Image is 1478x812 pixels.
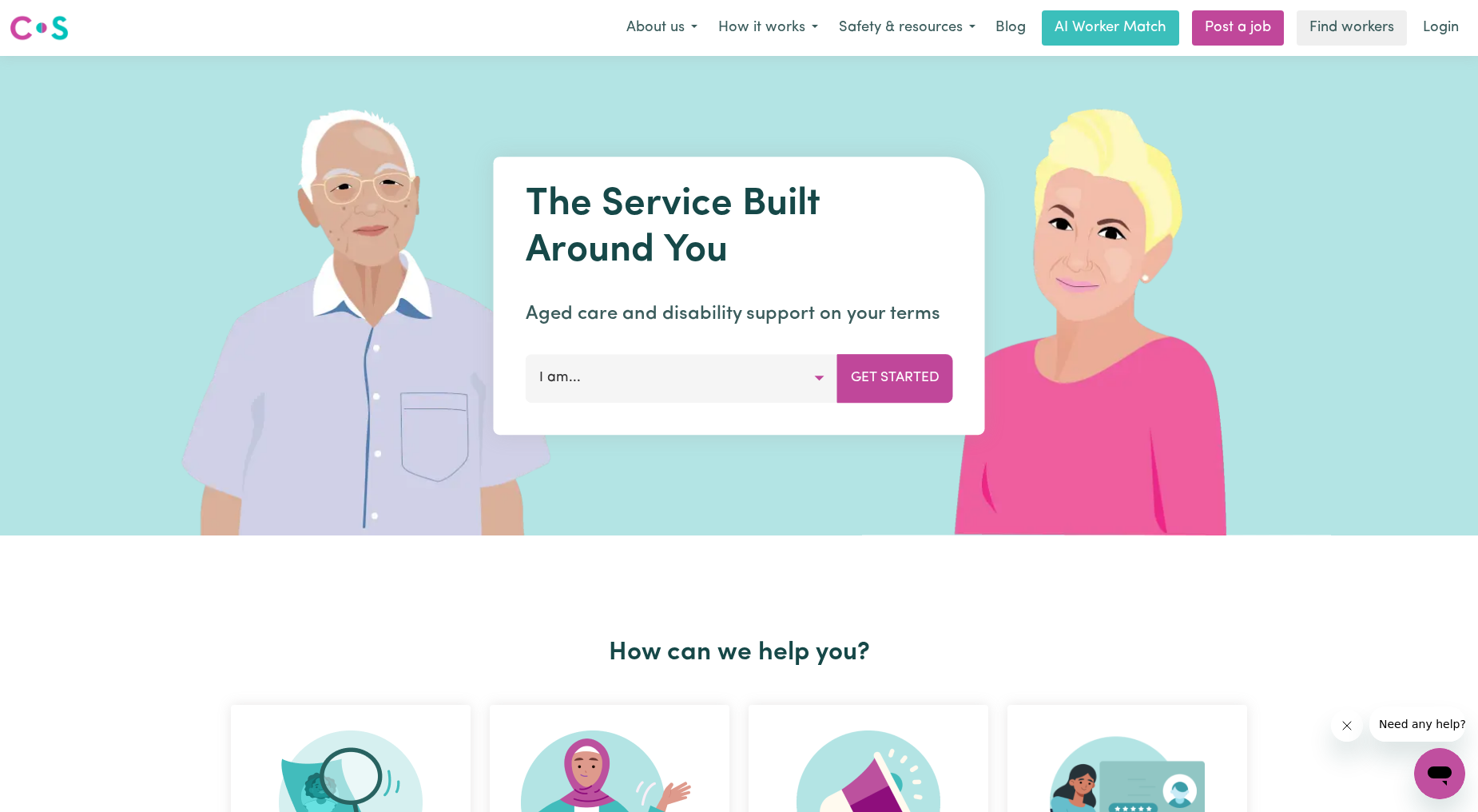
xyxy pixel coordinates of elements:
[1414,748,1465,799] iframe: Button to launch messaging window
[10,14,69,42] img: Careseekers logo
[221,638,1257,668] h2: How can we help you?
[10,11,97,24] span: Need any help?
[1297,10,1407,46] a: Find workers
[1413,10,1468,46] a: Login
[837,354,953,402] button: Get Started
[526,354,838,402] button: I am...
[708,11,828,45] button: How it works
[1369,707,1465,742] iframe: Message from company
[828,11,986,45] button: Safety & resources
[10,10,69,46] a: Careseekers logo
[986,10,1035,46] a: Blog
[526,182,953,274] h1: The Service Built Around You
[616,11,708,45] button: About us
[1042,10,1179,46] a: AI Worker Match
[1192,10,1284,46] a: Post a job
[1331,710,1363,742] iframe: Close message
[526,300,953,328] p: Aged care and disability support on your terms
